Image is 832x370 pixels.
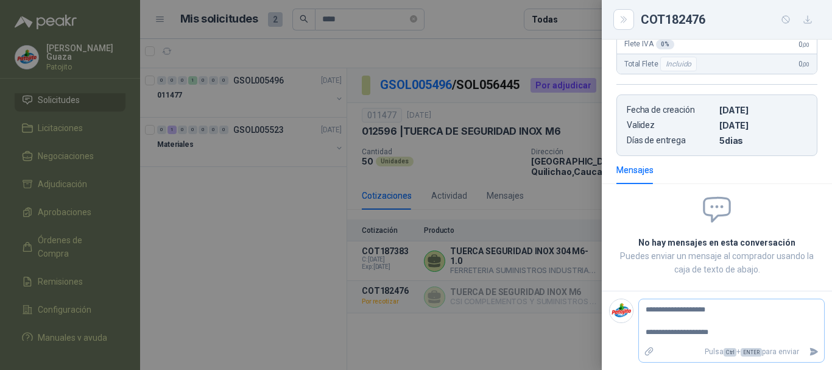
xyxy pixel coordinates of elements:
img: Company Logo [610,299,633,322]
div: 0 % [656,40,674,49]
span: Flete IVA [624,40,674,49]
span: 0 [799,40,809,49]
p: [DATE] [719,105,807,115]
p: Fecha de creación [627,105,714,115]
button: Enviar [804,341,824,363]
span: 0 [799,60,809,68]
p: Validez [627,120,714,130]
h2: No hay mensajes en esta conversación [616,236,817,249]
p: [DATE] [719,120,807,130]
span: Ctrl [724,348,736,357]
div: Incluido [660,57,697,71]
button: Close [616,12,631,27]
p: 5 dias [719,135,807,146]
label: Adjuntar archivos [639,341,660,363]
p: Puedes enviar un mensaje al comprador usando la caja de texto de abajo. [616,249,817,276]
p: Pulsa + para enviar [660,341,805,363]
div: COT182476 [641,10,817,29]
p: Días de entrega [627,135,714,146]
div: Mensajes [616,163,654,177]
span: ENTER [741,348,762,357]
span: ,00 [802,61,809,68]
span: Total Flete [624,57,699,71]
span: ,00 [802,41,809,48]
